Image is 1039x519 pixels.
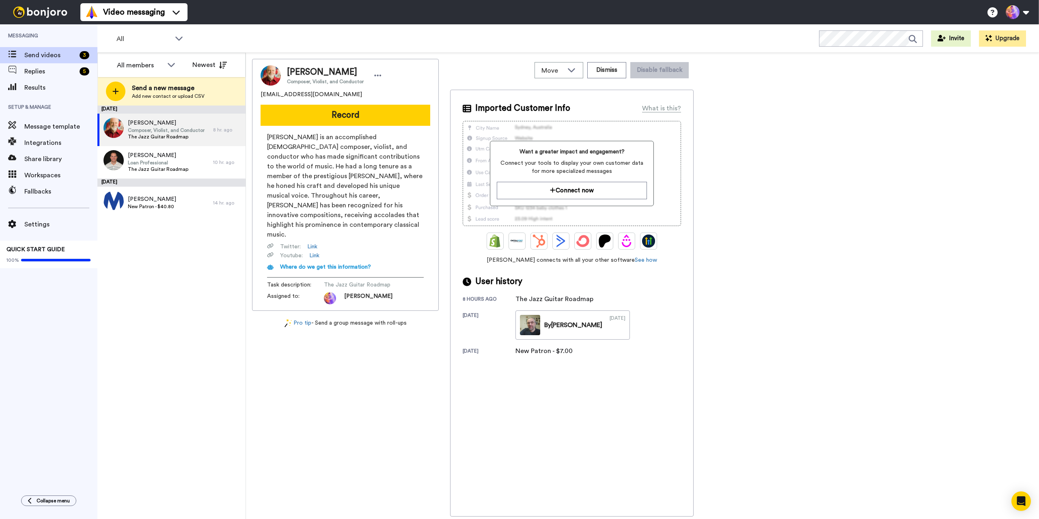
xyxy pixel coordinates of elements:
[24,154,97,164] span: Share library
[463,312,515,340] div: [DATE]
[6,247,65,252] span: QUICK START GUIDE
[6,257,19,263] span: 100%
[515,294,593,304] div: The Jazz Guitar Roadmap
[576,235,589,248] img: ConvertKit
[24,138,97,148] span: Integrations
[497,159,647,175] span: Connect your tools to display your own customer data for more specialized messages
[475,276,522,288] span: User history
[24,170,97,180] span: Workspaces
[132,93,205,99] span: Add new contact or upload CSV
[587,62,626,78] button: Dismiss
[285,319,292,327] img: magic-wand.svg
[128,159,188,166] span: Loan Professional
[285,319,311,327] a: Pro tip
[497,182,647,199] button: Connect now
[979,30,1026,47] button: Upgrade
[186,57,233,73] button: Newest
[280,252,303,260] span: Youtube :
[24,67,76,76] span: Replies
[10,6,71,18] img: bj-logo-header-white.svg
[80,67,89,75] div: 5
[287,66,364,78] span: [PERSON_NAME]
[324,292,336,304] img: photo.jpg
[287,78,364,85] span: Composer, Violist, and Conductor
[554,235,567,248] img: ActiveCampaign
[24,122,97,131] span: Message template
[520,315,540,335] img: 9367d2f6-e538-4187-ba58-649811f69a99-thumb.jpg
[128,127,205,134] span: Composer, Violist, and Conductor
[307,243,317,251] a: Link
[267,132,424,239] span: [PERSON_NAME] is an accomplished [DEMOGRAPHIC_DATA] composer, violist, and conductor who has made...
[544,320,602,330] div: By [PERSON_NAME]
[103,118,124,138] img: 62be69e4-b5f0-463c-b1f2-aad13cf46d4f.jpg
[37,497,70,504] span: Collapse menu
[261,65,281,86] img: Image of Brett Dean
[620,235,633,248] img: Drip
[116,34,171,44] span: All
[24,83,97,93] span: Results
[931,30,971,47] button: Invite
[24,187,97,196] span: Fallbacks
[642,235,655,248] img: GoHighLevel
[642,103,681,113] div: What is this?
[610,315,625,335] div: [DATE]
[128,119,205,127] span: [PERSON_NAME]
[630,62,689,78] button: Disable fallback
[598,235,611,248] img: Patreon
[267,292,324,304] span: Assigned to:
[515,310,630,340] a: By[PERSON_NAME][DATE]
[475,102,570,114] span: Imported Customer Info
[532,235,545,248] img: Hubspot
[344,292,392,304] span: [PERSON_NAME]
[80,51,89,59] div: 3
[497,148,647,156] span: Want a greater impact and engagement?
[117,60,163,70] div: All members
[213,127,241,133] div: 8 hr. ago
[1011,491,1031,511] div: Open Intercom Messenger
[489,235,502,248] img: Shopify
[97,106,246,114] div: [DATE]
[511,235,524,248] img: Ontraport
[103,150,124,170] img: cb069e0c-e1de-463f-a42a-a2a3de92ddb2.jpg
[635,257,657,263] a: See how
[24,220,97,229] span: Settings
[267,281,324,289] span: Task description :
[85,6,98,19] img: vm-color.svg
[21,495,76,506] button: Collapse menu
[463,256,681,264] span: [PERSON_NAME] connects with all your other software
[132,83,205,93] span: Send a new message
[103,6,165,18] span: Video messaging
[213,159,241,166] div: 10 hr. ago
[541,66,563,75] span: Move
[309,252,319,260] a: Link
[213,200,241,206] div: 14 hr. ago
[128,195,176,203] span: [PERSON_NAME]
[128,134,205,140] span: The Jazz Guitar Roadmap
[103,191,124,211] img: 03403dd5-18bc-46ad-ad59-9daf3f956884.png
[97,179,246,187] div: [DATE]
[463,296,515,304] div: 8 hours ago
[280,243,301,251] span: Twitter :
[24,50,76,60] span: Send videos
[261,90,362,99] span: [EMAIL_ADDRESS][DOMAIN_NAME]
[324,281,401,289] span: The Jazz Guitar Roadmap
[128,203,176,210] span: New Patron - $40.80
[261,105,430,126] button: Record
[515,346,573,356] div: New Patron - $7.00
[280,264,371,270] span: Where do we get this information?
[252,319,439,327] div: - Send a group message with roll-ups
[463,348,515,356] div: [DATE]
[128,151,188,159] span: [PERSON_NAME]
[128,166,188,172] span: The Jazz Guitar Roadmap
